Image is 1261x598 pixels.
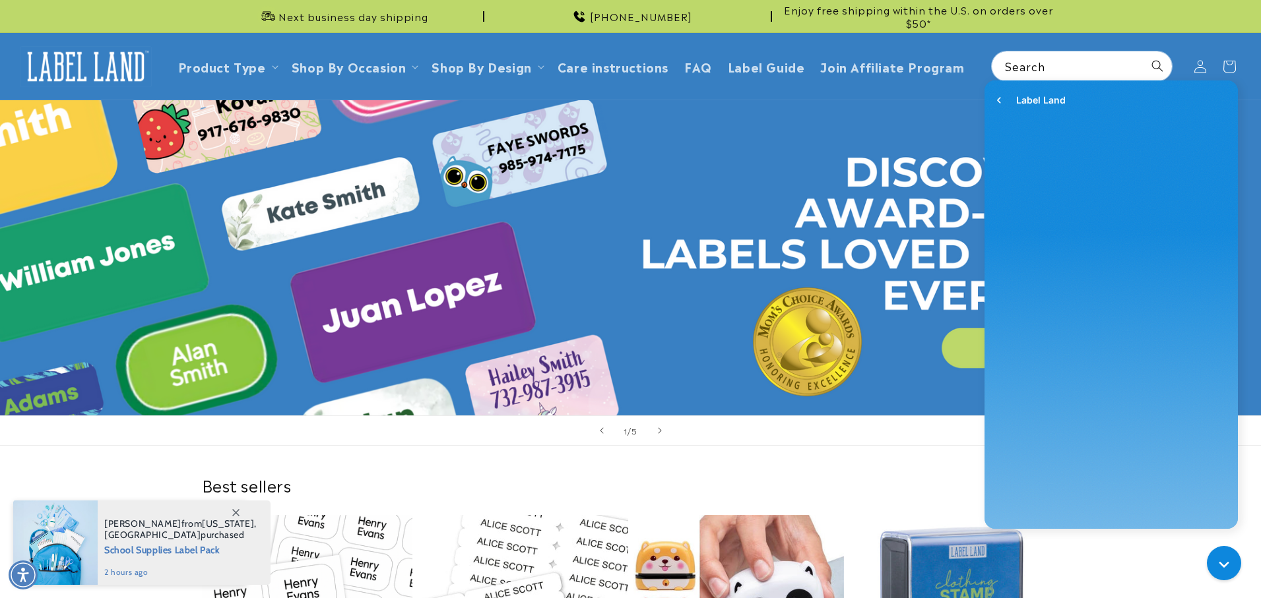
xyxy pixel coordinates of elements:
[278,10,428,23] span: Next business day shipping
[284,51,424,82] summary: Shop By Occasion
[178,57,266,75] a: Product Type
[624,424,628,437] span: 1
[292,59,406,74] span: Shop By Occasion
[432,57,531,75] a: Shop By Design
[645,416,674,445] button: Next slide
[684,59,712,74] span: FAQ
[170,51,284,82] summary: Product Type
[676,51,720,82] a: FAQ
[9,560,38,589] div: Accessibility Menu
[812,51,972,82] a: Join Affiliate Program
[20,46,152,87] img: Label Land
[104,518,257,541] span: from , purchased
[587,416,616,445] button: Previous slide
[975,74,1248,539] iframe: Gorgias live chat window
[202,475,1060,495] h2: Best sellers
[104,566,257,578] span: 2 hours ago
[720,51,813,82] a: Label Guide
[15,41,157,92] a: Label Land
[1143,51,1172,80] button: Search
[1200,541,1248,585] iframe: Gorgias live chat messenger
[104,518,181,529] span: [PERSON_NAME]
[104,541,257,557] span: School Supplies Label Pack
[590,10,692,23] span: [PHONE_NUMBER]
[202,518,254,529] span: [US_STATE]
[820,59,964,74] span: Join Affiliate Program
[424,51,549,82] summary: Shop By Design
[558,59,668,74] span: Care instructions
[628,424,631,437] span: /
[631,424,637,437] span: 5
[728,59,805,74] span: Label Guide
[777,3,1060,29] span: Enjoy free shipping within the U.S. on orders over $50*
[104,529,201,541] span: [GEOGRAPHIC_DATA]
[550,51,676,82] a: Care instructions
